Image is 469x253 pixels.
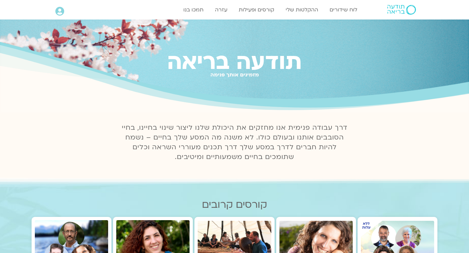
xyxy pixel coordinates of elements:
a: קורסים ופעילות [235,4,277,16]
img: תודעה בריאה [387,5,416,15]
a: לוח שידורים [326,4,361,16]
a: ההקלטות שלי [282,4,321,16]
p: דרך עבודה פנימית אנו מחזקים את היכולת שלנו ליצור שינוי בחיינו, בחיי הסובבים אותנו ובעולם כולו. לא... [118,123,351,162]
h2: קורסים קרובים [32,199,437,210]
a: תמכו בנו [180,4,207,16]
a: עזרה [212,4,231,16]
